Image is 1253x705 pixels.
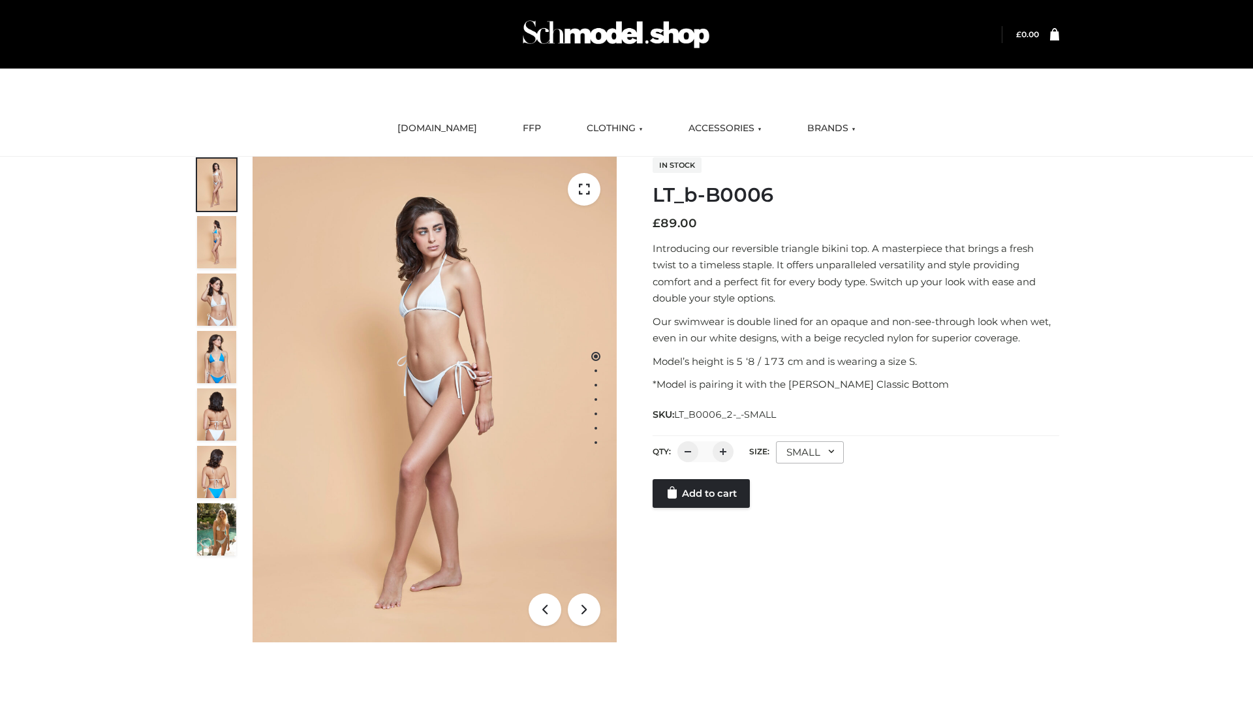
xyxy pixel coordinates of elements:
label: Size: [749,446,769,456]
label: QTY: [653,446,671,456]
p: *Model is pairing it with the [PERSON_NAME] Classic Bottom [653,376,1059,393]
a: FFP [513,114,551,143]
img: Arieltop_CloudNine_AzureSky2.jpg [197,503,236,556]
bdi: 0.00 [1016,29,1039,39]
a: [DOMAIN_NAME] [388,114,487,143]
span: £ [653,216,660,230]
span: SKU: [653,407,777,422]
img: ArielClassicBikiniTop_CloudNine_AzureSky_OW114ECO_8-scaled.jpg [197,446,236,498]
img: ArielClassicBikiniTop_CloudNine_AzureSky_OW114ECO_2-scaled.jpg [197,216,236,268]
img: Schmodel Admin 964 [518,8,714,60]
span: In stock [653,157,702,173]
span: £ [1016,29,1021,39]
a: £0.00 [1016,29,1039,39]
a: CLOTHING [577,114,653,143]
img: ArielClassicBikiniTop_CloudNine_AzureSky_OW114ECO_1 [253,157,617,642]
a: ACCESSORIES [679,114,771,143]
p: Introducing our reversible triangle bikini top. A masterpiece that brings a fresh twist to a time... [653,240,1059,307]
img: ArielClassicBikiniTop_CloudNine_AzureSky_OW114ECO_1-scaled.jpg [197,159,236,211]
p: Our swimwear is double lined for an opaque and non-see-through look when wet, even in our white d... [653,313,1059,347]
img: ArielClassicBikiniTop_CloudNine_AzureSky_OW114ECO_7-scaled.jpg [197,388,236,441]
a: BRANDS [797,114,865,143]
img: ArielClassicBikiniTop_CloudNine_AzureSky_OW114ECO_4-scaled.jpg [197,331,236,383]
a: Add to cart [653,479,750,508]
h1: LT_b-B0006 [653,183,1059,207]
bdi: 89.00 [653,216,697,230]
p: Model’s height is 5 ‘8 / 173 cm and is wearing a size S. [653,353,1059,370]
img: ArielClassicBikiniTop_CloudNine_AzureSky_OW114ECO_3-scaled.jpg [197,274,236,326]
div: SMALL [776,441,844,463]
span: LT_B0006_2-_-SMALL [674,409,776,420]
